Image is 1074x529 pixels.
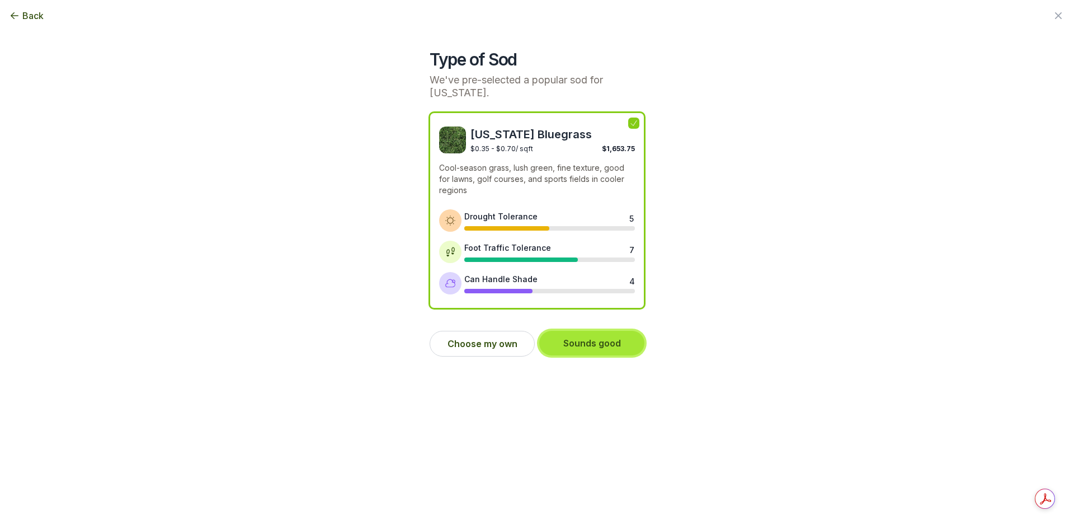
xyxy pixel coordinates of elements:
[430,74,644,99] p: We've pre-selected a popular sod for [US_STATE].
[629,244,634,253] div: 7
[464,273,538,285] div: Can Handle Shade
[539,331,644,355] button: Sounds good
[470,127,635,142] span: [US_STATE] Bluegrass
[22,9,44,22] span: Back
[439,162,635,196] p: Cool-season grass, lush green, fine texture, good for lawns, golf courses, and sports fields in c...
[470,144,533,153] span: $0.35 - $0.70 / sqft
[445,246,456,258] img: Foot traffic tolerance icon
[629,213,634,222] div: 5
[439,127,466,153] img: Kentucky Bluegrass sod image
[9,9,44,22] button: Back
[602,144,635,153] span: $1,653.75
[430,331,535,357] button: Choose my own
[445,278,456,289] img: Shade tolerance icon
[430,49,644,69] h2: Type of Sod
[464,242,551,254] div: Foot Traffic Tolerance
[629,275,634,284] div: 4
[445,215,456,226] img: Drought tolerance icon
[464,210,538,222] div: Drought Tolerance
